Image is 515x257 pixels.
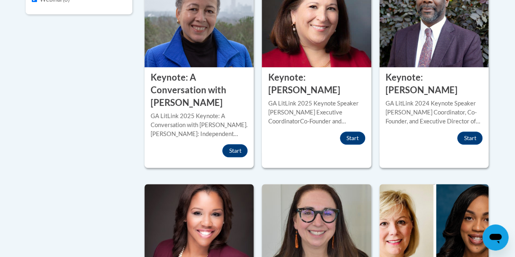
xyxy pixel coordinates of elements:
[457,132,482,145] button: Start
[268,71,365,97] h3: Keynote: [PERSON_NAME]
[386,71,482,97] h3: Keynote: [PERSON_NAME]
[482,224,508,250] iframe: Button to launch messaging window
[386,99,482,126] div: GA LitLink 2024 Keynote Speaker [PERSON_NAME] Coordinator, Co-Founder, and Executive Director of ...
[340,132,365,145] button: Start
[151,112,248,138] div: GA LitLink 2025 Keynote: A Conversation with [PERSON_NAME]. [PERSON_NAME]: Independent Consultant...
[268,99,365,126] div: GA LitLink 2025 Keynote Speaker [PERSON_NAME] Executive CoordinatorCo-Founder and Executive Direc...
[151,71,248,109] h3: Keynote: A Conversation with [PERSON_NAME]
[222,144,248,157] button: Start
